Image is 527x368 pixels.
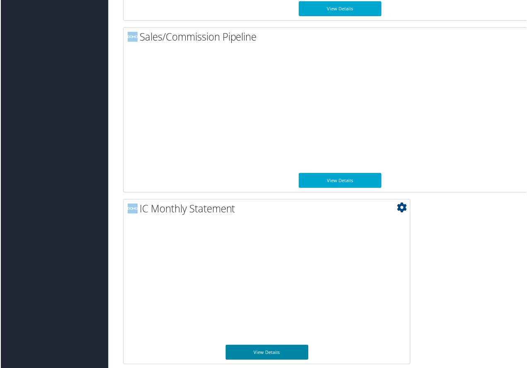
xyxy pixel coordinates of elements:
img: domo-logo.png [127,32,137,42]
h2: IC Monthly Statement [127,202,410,216]
a: View Details [225,346,308,361]
img: domo-logo.png [127,204,137,214]
a: View Details [299,1,382,16]
a: View Details [299,173,382,188]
